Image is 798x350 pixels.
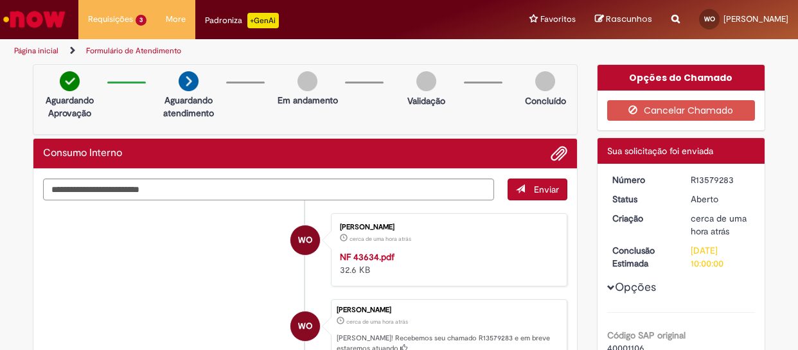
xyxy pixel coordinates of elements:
div: Padroniza [205,13,279,28]
p: Em andamento [278,94,338,107]
dt: Número [603,173,682,186]
span: Sua solicitação foi enviada [607,145,713,157]
button: Enviar [508,179,567,200]
div: 30/09/2025 01:48:54 [691,212,750,238]
div: [PERSON_NAME] [337,306,560,314]
b: Código SAP original [607,329,686,341]
h2: Consumo Interno Histórico de tíquete [43,148,122,159]
span: cerca de uma hora atrás [350,235,411,243]
span: WO [298,225,312,256]
img: img-circle-grey.png [416,71,436,91]
div: [DATE] 10:00:00 [691,244,750,270]
img: img-circle-grey.png [297,71,317,91]
time: 30/09/2025 01:48:54 [346,318,408,326]
dt: Status [603,193,682,206]
p: Validação [407,94,445,107]
span: cerca de uma hora atrás [691,213,747,237]
img: img-circle-grey.png [535,71,555,91]
dt: Conclusão Estimada [603,244,682,270]
span: WO [704,15,715,23]
img: arrow-next.png [179,71,199,91]
textarea: Digite sua mensagem aqui... [43,179,494,200]
span: Rascunhos [606,13,652,25]
a: Página inicial [14,46,58,56]
button: Adicionar anexos [551,145,567,162]
p: Aguardando Aprovação [39,94,101,119]
ul: Trilhas de página [10,39,522,63]
time: 30/09/2025 01:48:48 [350,235,411,243]
span: Requisições [88,13,133,26]
span: Favoritos [540,13,576,26]
dt: Criação [603,212,682,225]
p: +GenAi [247,13,279,28]
a: Rascunhos [595,13,652,26]
img: ServiceNow [1,6,67,32]
div: Opções do Chamado [598,65,765,91]
p: Aguardando atendimento [157,94,220,119]
a: NF 43634.pdf [340,251,395,263]
p: Concluído [525,94,566,107]
div: R13579283 [691,173,750,186]
img: check-circle-green.png [60,71,80,91]
div: [PERSON_NAME] [340,223,554,231]
span: [PERSON_NAME] [723,13,788,24]
span: 3 [136,15,146,26]
time: 30/09/2025 01:48:54 [691,213,747,237]
div: 32.6 KB [340,250,554,276]
span: WO [298,311,312,342]
div: Walter Oliveira [290,225,320,255]
div: Walter Oliveira [290,311,320,341]
span: More [166,13,186,26]
a: Formulário de Atendimento [86,46,181,56]
div: Aberto [691,193,750,206]
span: cerca de uma hora atrás [346,318,408,326]
button: Cancelar Chamado [607,100,756,121]
span: Enviar [534,184,559,195]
